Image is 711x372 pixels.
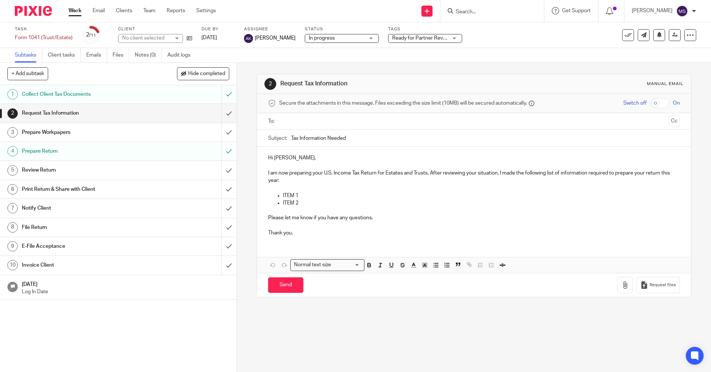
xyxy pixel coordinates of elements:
[280,80,490,88] h1: Request Tax Information
[86,31,96,39] div: 2
[388,26,462,32] label: Tags
[309,35,335,41] span: In progress
[305,26,379,32] label: Status
[268,214,680,221] p: Please let me know if you have any questions.
[290,259,364,271] div: Search for option
[268,169,680,185] p: I am now preparing your U.S. Income Tax Return for Estates and Trusts. After reviewing your situa...
[279,99,527,107] span: Secure the attachments in this message. Files exceeding the size limit (10MB) will be secured aut...
[135,48,162,62] a: Notes (0)
[7,222,18,233] div: 8
[201,35,217,40] span: [DATE]
[143,7,156,14] a: Team
[22,127,150,138] h1: Prepare Workpapers
[22,260,150,271] h1: Invoice Client
[264,78,276,90] div: 2
[7,165,18,176] div: 5
[673,99,680,107] span: On
[116,7,132,14] a: Clients
[167,7,185,14] a: Reports
[637,277,680,294] button: Request files
[7,127,18,138] div: 3
[89,33,96,37] small: /11
[669,116,680,127] button: Cc
[22,241,150,252] h1: E-File Acceptance
[268,277,303,293] input: Send
[22,184,150,195] h1: Print Return & Share with Client
[283,199,680,207] p: ITEM 2
[647,81,684,87] div: Manual email
[562,8,591,13] span: Get Support
[255,34,296,42] span: [PERSON_NAME]
[244,26,296,32] label: Assignee
[7,184,18,195] div: 6
[7,260,18,270] div: 10
[268,154,680,162] p: Hi [PERSON_NAME],
[7,89,18,99] div: 1
[632,7,672,14] p: [PERSON_NAME]
[22,146,150,157] h1: Prepare Return
[201,26,235,32] label: Due by
[650,282,676,288] span: Request files
[392,35,451,41] span: Ready for Partner Review
[22,89,150,100] h1: Collect Client Tax Documents
[292,261,333,269] span: Normal text size
[22,165,150,176] h1: Review Return
[333,261,360,269] input: Search for option
[188,71,225,77] span: Hide completed
[268,229,680,237] p: Thank you.
[118,26,192,32] label: Client
[48,48,81,62] a: Client tasks
[15,34,73,41] div: Form 1041 (Trust/Estate)
[7,203,18,213] div: 7
[676,5,688,17] img: svg%3E
[69,7,81,14] a: Work
[196,7,216,14] a: Settings
[177,67,229,80] button: Hide completed
[7,108,18,119] div: 2
[22,222,150,233] h1: File Return
[22,108,150,119] h1: Request Tax Information
[93,7,105,14] a: Email
[167,48,196,62] a: Audit logs
[283,192,680,199] p: ITEM 1
[623,99,647,107] span: Switch off
[15,6,52,16] img: Pixie
[268,118,276,125] label: To:
[455,9,522,16] input: Search
[22,203,150,214] h1: Notify Client
[244,34,253,43] img: svg%3E
[7,146,18,156] div: 4
[268,135,287,142] label: Subject:
[113,48,129,62] a: Files
[15,26,73,32] label: Task
[15,48,42,62] a: Subtasks
[22,288,229,295] p: Log In Date
[22,279,229,288] h1: [DATE]
[7,241,18,251] div: 9
[86,48,107,62] a: Emails
[7,67,48,80] button: + Add subtask
[122,34,170,42] div: No client selected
